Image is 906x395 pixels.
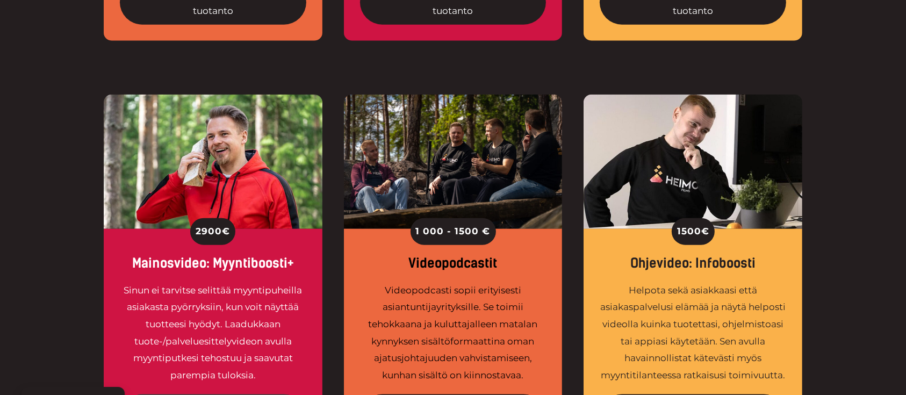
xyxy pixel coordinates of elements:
[222,223,230,240] span: €
[411,218,496,245] div: 1 000 - 1500 €
[360,256,547,271] div: Videopodcastit
[600,256,786,271] div: Ohjevideo: Infoboosti
[120,256,306,271] div: Mainosvideo: Myyntiboosti+
[360,282,547,384] div: Videopodcasti sopii erityisesti asiantuntijayrityksille. Se toimii tehokkaana ja kuluttajalleen m...
[672,218,715,245] div: 1500
[344,95,563,229] img: Videopodcastissa kannattaa esiintyä 1-3 henkilöä.
[190,218,235,245] div: 2900
[701,223,709,240] span: €
[120,282,306,384] div: Sinun ei tarvitse selittää myyntipuheilla asiakasta pyörryksiin, kun voit näyttää tuotteesi hyödy...
[600,282,786,384] div: Helpota sekä asiakkaasi että asiakaspalvelusi elämää ja näytä helposti videolla kuinka tuotettasi...
[104,95,322,229] img: B2B-myyntiprosessi hyötyy rutkasti videotuotannosta.
[584,95,802,229] img: Ohjevideo kertoo helposti, miten ohjelmistosi tai sovelluksesi toimii.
